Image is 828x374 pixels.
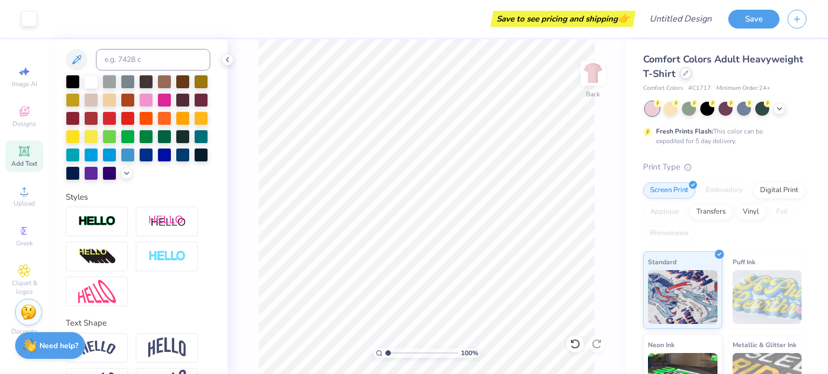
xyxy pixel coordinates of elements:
span: Comfort Colors Adult Heavyweight T-Shirt [643,53,803,80]
div: Vinyl [736,204,766,220]
span: Designs [12,119,36,128]
div: This color can be expedited for 5 day delivery. [656,126,789,146]
div: Transfers [689,204,733,220]
span: 👉 [618,12,630,25]
img: Arc [78,341,116,355]
span: 100 % [461,348,478,358]
img: Free Distort [78,280,116,303]
div: Back [586,89,600,99]
input: e.g. 7428 c [96,49,210,70]
div: Screen Print [643,182,695,199]
div: Applique [643,204,686,220]
div: Embroidery [699,182,750,199]
div: Print Type [643,161,806,173]
span: Comfort Colors [643,84,683,93]
span: Neon Ink [648,339,674,350]
div: Styles [66,191,210,203]
div: Digital Print [753,182,805,199]
img: Arch [148,337,186,358]
button: Save [728,10,779,29]
strong: Need help? [39,341,78,351]
img: 3d Illusion [78,248,116,265]
img: Standard [648,270,717,324]
img: Negative Space [148,250,186,263]
span: Image AI [12,80,37,88]
img: Puff Ink [733,270,802,324]
span: Greek [16,239,33,248]
span: Upload [13,199,35,208]
img: Shadow [148,215,186,228]
span: Standard [648,256,677,267]
div: Foil [769,204,795,220]
span: # C1717 [688,84,711,93]
span: Minimum Order: 24 + [716,84,770,93]
div: Rhinestones [643,225,695,242]
span: Clipart & logos [5,279,43,296]
span: Add Text [11,159,37,168]
input: Untitled Design [641,8,720,30]
img: Back [582,62,604,84]
div: Text Shape [66,317,210,329]
strong: Fresh Prints Flash: [656,127,713,136]
img: Stroke [78,215,116,228]
div: Save to see pricing and shipping [493,11,633,27]
span: Decorate [11,327,37,336]
span: Metallic & Glitter Ink [733,339,796,350]
span: Puff Ink [733,256,755,267]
